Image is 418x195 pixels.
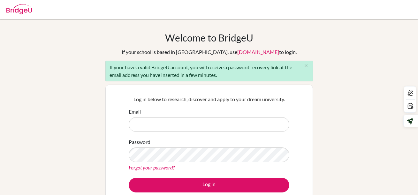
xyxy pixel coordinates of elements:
[129,164,175,170] a: Forgot your password?
[237,49,279,55] a: [DOMAIN_NAME]
[300,61,313,71] button: Close
[129,178,289,192] button: Log in
[304,63,308,68] i: close
[6,4,32,14] img: Bridge-U
[122,48,297,56] div: If your school is based in [GEOGRAPHIC_DATA], use to login.
[129,138,150,146] label: Password
[165,32,253,43] h1: Welcome to BridgeU
[129,108,141,116] label: Email
[105,61,313,81] div: If your have a valid BridgeU account, you will receive a password recovery link at the email addr...
[129,95,289,103] p: Log in below to research, discover and apply to your dream university.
